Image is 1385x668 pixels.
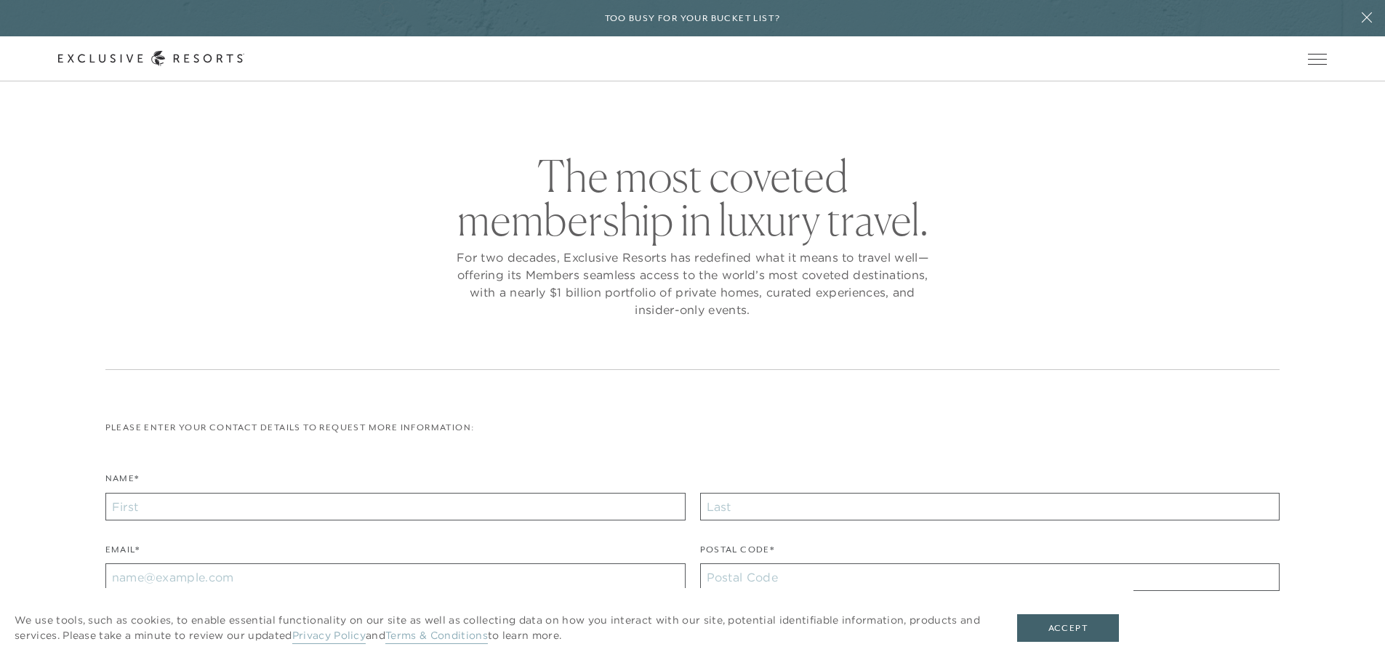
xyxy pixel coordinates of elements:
p: We use tools, such as cookies, to enable essential functionality on our site as well as collectin... [15,613,988,643]
input: First [105,493,686,520]
h6: Too busy for your bucket list? [605,12,781,25]
label: Name* [105,472,140,493]
input: Last [700,493,1280,520]
button: Accept [1017,614,1119,642]
input: Postal Code [700,563,1280,591]
label: Postal Code* [700,543,775,564]
h2: The most coveted membership in luxury travel. [453,154,933,241]
p: For two decades, Exclusive Resorts has redefined what it means to travel well—offering its Member... [453,249,933,318]
p: Please enter your contact details to request more information: [105,421,1280,435]
label: Email* [105,543,140,564]
button: Open navigation [1308,54,1327,64]
a: Privacy Policy [292,629,366,644]
a: Terms & Conditions [385,629,488,644]
input: name@example.com [105,563,686,591]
